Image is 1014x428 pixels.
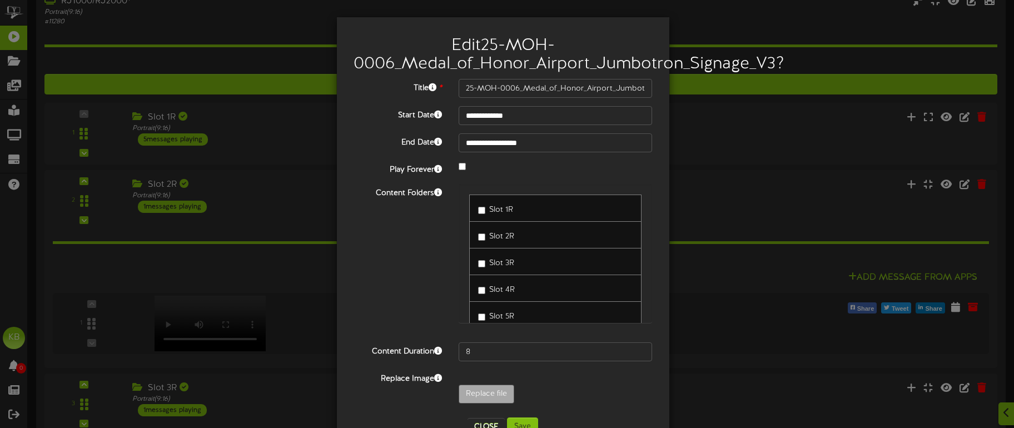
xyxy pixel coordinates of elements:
label: Title [345,79,450,94]
label: Content Duration [345,342,450,357]
input: Title [459,79,653,98]
input: 15 [459,342,653,361]
label: End Date [345,133,450,148]
label: Start Date [345,106,450,121]
input: Slot 3R [478,260,485,267]
input: Slot 4R [478,287,485,294]
h2: Edit 25-MOH-0006_Medal_of_Honor_Airport_Jumbotron_Signage_V3 ? [354,37,653,73]
label: Replace Image [345,370,450,385]
span: Slot 3R [489,259,514,267]
span: Slot 5R [489,312,514,321]
label: Play Forever [345,161,450,176]
label: Content Folders [345,184,450,199]
input: Slot 5R [478,313,485,321]
span: Slot 4R [489,286,515,294]
input: Slot 1R [478,207,485,214]
span: Slot 1R [489,206,513,214]
span: Slot 2R [489,232,514,241]
input: Slot 2R [478,233,485,241]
